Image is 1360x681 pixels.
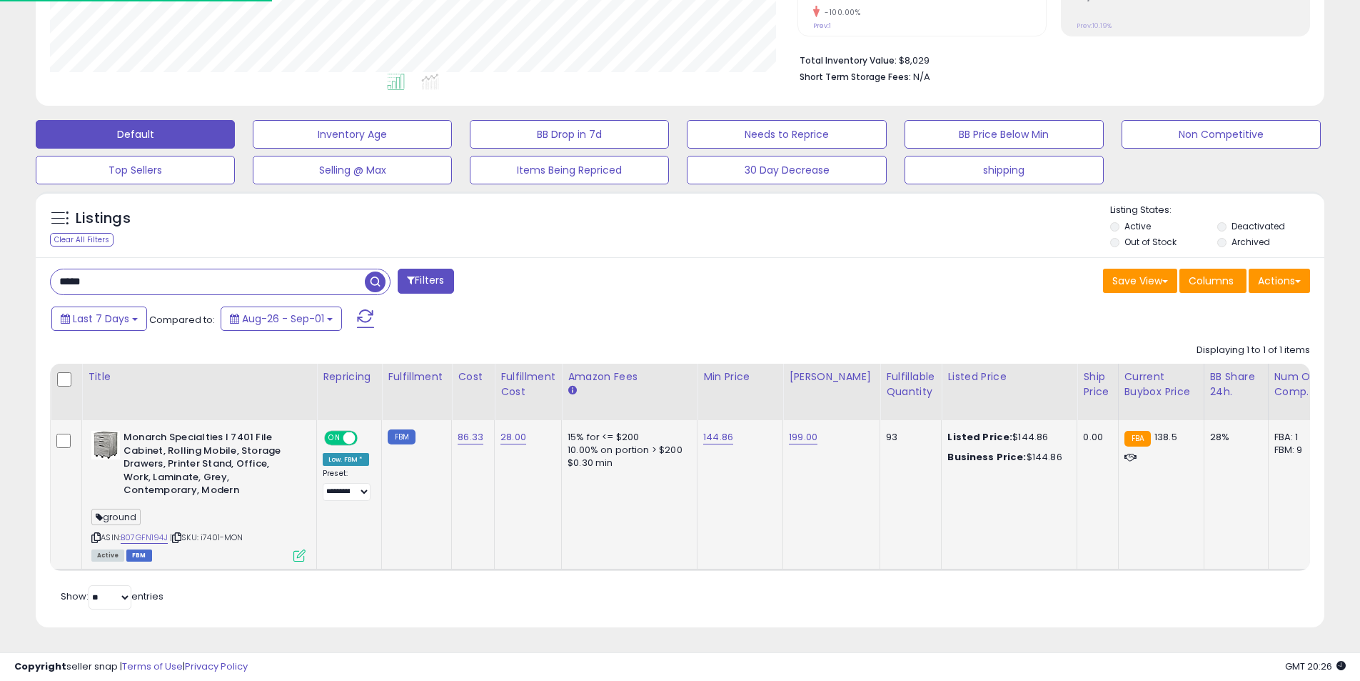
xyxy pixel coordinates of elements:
b: Listed Price: [947,430,1012,444]
label: Out of Stock [1124,236,1177,248]
div: Low. FBM * [323,453,369,466]
button: Actions [1249,269,1310,293]
div: BB Share 24h. [1210,369,1262,399]
span: Aug-26 - Sep-01 [242,312,324,326]
button: Top Sellers [36,156,235,184]
span: 138.5 [1154,430,1177,444]
button: 30 Day Decrease [687,156,886,184]
b: Short Term Storage Fees: [800,71,911,83]
span: Columns [1189,274,1234,288]
div: 93 [886,431,930,444]
span: Show: entries [61,590,163,603]
button: Needs to Reprice [687,120,886,149]
a: 86.33 [458,430,483,444]
label: Deactivated [1231,220,1285,232]
b: Total Inventory Value: [800,54,897,66]
div: $144.86 [947,451,1066,464]
a: Privacy Policy [185,660,248,673]
small: -100.00% [820,7,860,18]
h5: Listings [76,209,131,229]
div: 15% for <= $200 [568,431,686,444]
div: $0.30 min [568,457,686,469]
label: Archived [1231,236,1270,248]
small: Prev: 10.19% [1077,21,1112,30]
div: Cost [458,369,488,384]
div: Clear All Filters [50,233,114,247]
button: Columns [1179,269,1246,293]
div: $144.86 [947,431,1066,444]
b: Monarch Specialties I 7401 File Cabinet, Rolling Mobile, Storage Drawers, Printer Stand, Office, ... [124,431,297,501]
button: Selling @ Max [253,156,452,184]
div: Num of Comp. [1274,369,1326,399]
div: Fulfillable Quantity [886,369,935,399]
small: FBM [388,429,415,444]
span: N/A [913,70,930,84]
a: Terms of Use [122,660,183,673]
span: ground [91,509,141,525]
span: Compared to: [149,313,215,327]
div: ASIN: [91,431,306,560]
strong: Copyright [14,660,66,673]
a: 28.00 [500,430,526,444]
div: Preset: [323,469,371,501]
small: Amazon Fees. [568,384,576,397]
li: $8,029 [800,51,1299,68]
span: | SKU: i7401-MON [170,532,243,543]
div: Current Buybox Price [1124,369,1198,399]
button: Non Competitive [1122,120,1321,149]
div: Ship Price [1083,369,1112,399]
small: Prev: 1 [813,21,831,30]
span: ON [326,432,343,444]
b: Business Price: [947,450,1026,464]
p: Listing States: [1110,204,1324,217]
img: 51rCTYJ4-pL._SL40_.jpg [91,431,120,459]
a: B07GFN194J [121,532,168,544]
button: Default [36,120,235,149]
span: 2025-09-9 20:26 GMT [1285,660,1346,673]
label: Active [1124,220,1151,232]
button: Last 7 Days [51,307,147,331]
button: BB Drop in 7d [470,120,669,149]
div: 10.00% on portion > $200 [568,444,686,457]
div: Listed Price [947,369,1071,384]
div: Title [88,369,311,384]
a: 144.86 [703,430,733,444]
div: FBM: 9 [1274,444,1321,457]
button: Inventory Age [253,120,452,149]
div: Amazon Fees [568,369,691,384]
div: Min Price [703,369,777,384]
div: Displaying 1 to 1 of 1 items [1197,344,1310,357]
button: shipping [905,156,1104,184]
small: FBA [1124,431,1151,447]
span: All listings currently available for purchase on Amazon [91,550,124,562]
button: Aug-26 - Sep-01 [221,307,342,331]
div: [PERSON_NAME] [789,369,874,384]
span: OFF [356,432,378,444]
div: seller snap | | [14,660,248,674]
div: 0.00 [1083,431,1107,444]
div: Repricing [323,369,376,384]
button: Items Being Repriced [470,156,669,184]
button: Filters [398,269,453,294]
span: FBM [126,550,152,562]
button: BB Price Below Min [905,120,1104,149]
div: 28% [1210,431,1257,444]
div: Fulfillment [388,369,445,384]
span: Last 7 Days [73,312,129,326]
button: Save View [1103,269,1177,293]
a: 199.00 [789,430,817,444]
div: FBA: 1 [1274,431,1321,444]
div: Fulfillment Cost [500,369,555,399]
